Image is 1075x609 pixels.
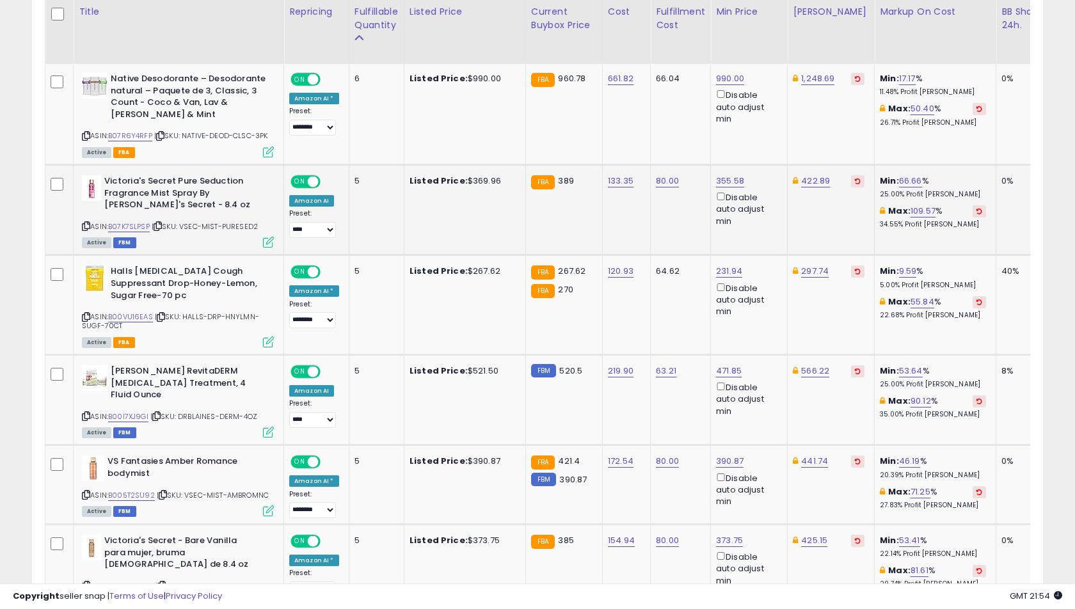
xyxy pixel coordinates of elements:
b: VS Fantasies Amber Romance bodymist [107,455,263,482]
div: Fulfillment Cost [656,5,705,32]
div: % [880,365,986,389]
small: FBM [531,473,556,486]
div: seller snap | | [13,590,222,603]
div: % [880,455,986,479]
div: 8% [1001,365,1044,377]
b: Listed Price: [410,365,468,377]
a: 297.74 [801,265,829,278]
span: 390.87 [559,473,587,486]
b: Min: [880,72,899,84]
p: 5.00% Profit [PERSON_NAME] [880,281,986,290]
img: 41LxC-ylzFL._SL40_.jpg [82,365,107,391]
div: 5 [354,365,394,377]
a: 355.58 [716,175,744,187]
b: Max: [888,486,911,498]
b: Max: [888,102,911,115]
a: 373.75 [716,534,743,547]
span: | SKU: NATIVE-DEOD-CLSC-3PK [154,130,268,141]
small: FBA [531,535,555,549]
img: 41Rl2K5UqEL._SL40_.jpg [82,73,107,99]
b: Listed Price: [410,455,468,467]
b: Listed Price: [410,534,468,546]
div: 64.62 [656,265,701,277]
div: Preset: [289,490,339,519]
div: 5 [354,535,394,546]
div: Preset: [289,209,339,238]
div: $373.75 [410,535,516,546]
a: 63.21 [656,365,676,377]
a: 219.90 [608,365,633,377]
b: Min: [880,365,899,377]
a: 661.82 [608,72,633,85]
a: 390.87 [716,455,744,468]
small: FBA [531,265,555,280]
b: Min: [880,534,899,546]
small: FBA [531,455,555,470]
a: 90.12 [911,395,931,407]
a: 109.57 [911,205,936,217]
span: All listings currently available for purchase on Amazon [82,147,111,158]
p: 22.14% Profit [PERSON_NAME] [880,550,986,558]
div: Amazon AI * [289,555,339,566]
span: OFF [319,536,339,547]
a: 81.61 [911,564,928,577]
a: 80.00 [656,534,679,547]
div: % [880,535,986,558]
div: % [880,205,986,229]
small: FBA [531,175,555,189]
a: 1,248.69 [801,72,834,85]
span: OFF [319,367,339,377]
div: ASIN: [82,175,274,246]
div: 5 [354,265,394,277]
a: 55.84 [911,296,934,308]
b: Min: [880,455,899,467]
img: 41Qxvpk3wzL._SL40_.jpg [82,265,107,291]
div: Preset: [289,399,339,428]
a: 46.19 [899,455,920,468]
a: 990.00 [716,72,744,85]
a: 422.89 [801,175,830,187]
div: Preset: [289,107,339,136]
p: 27.83% Profit [PERSON_NAME] [880,501,986,510]
span: ON [292,177,308,187]
a: 154.94 [608,534,635,547]
span: ON [292,267,308,278]
b: Halls [MEDICAL_DATA] Cough Suppressant Drop-Honey-Lemon, Sugar Free-70 pc [111,265,266,304]
b: Listed Price: [410,72,468,84]
span: 2025-08-12 21:54 GMT [1010,590,1062,602]
div: Markup on Cost [880,5,991,19]
span: All listings currently available for purchase on Amazon [82,237,111,248]
div: 66.04 [656,73,701,84]
div: % [880,296,986,320]
span: OFF [319,267,339,278]
p: 25.00% Profit [PERSON_NAME] [880,190,986,199]
span: 385 [558,534,573,546]
span: | SKU: HALLS-DRP-HNYLMN-SUGF-70CT [82,312,259,331]
b: Listed Price: [410,265,468,277]
a: B00I7XJ9GI [108,411,148,422]
a: Privacy Policy [166,590,222,602]
b: Victoria's Secret - Bare Vanilla para mujer, bruma [DEMOGRAPHIC_DATA] de 8.4 oz [104,535,260,574]
div: % [880,395,986,419]
span: ON [292,367,308,377]
a: 17.17 [899,72,916,85]
div: 40% [1001,265,1044,277]
div: 5 [354,175,394,187]
b: Max: [888,296,911,308]
a: B00VU16EAS [108,312,153,322]
div: Title [79,5,278,19]
span: OFF [319,177,339,187]
b: Native Desodorante – Desodorante natural – Paquete de 3, Classic, 3 Count - Coco & Van, Lav & [PE... [111,73,266,123]
p: 35.00% Profit [PERSON_NAME] [880,410,986,419]
div: Fulfillable Quantity [354,5,399,32]
div: % [880,486,986,510]
div: 0% [1001,455,1044,467]
a: 425.15 [801,534,827,547]
img: 31EVbS+Q+kL._SL40_.jpg [82,175,101,201]
a: 9.59 [899,265,917,278]
a: 441.74 [801,455,828,468]
div: Disable auto adjust min [716,380,777,417]
div: Disable auto adjust min [716,471,777,508]
div: $390.87 [410,455,516,467]
span: FBM [113,506,136,517]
